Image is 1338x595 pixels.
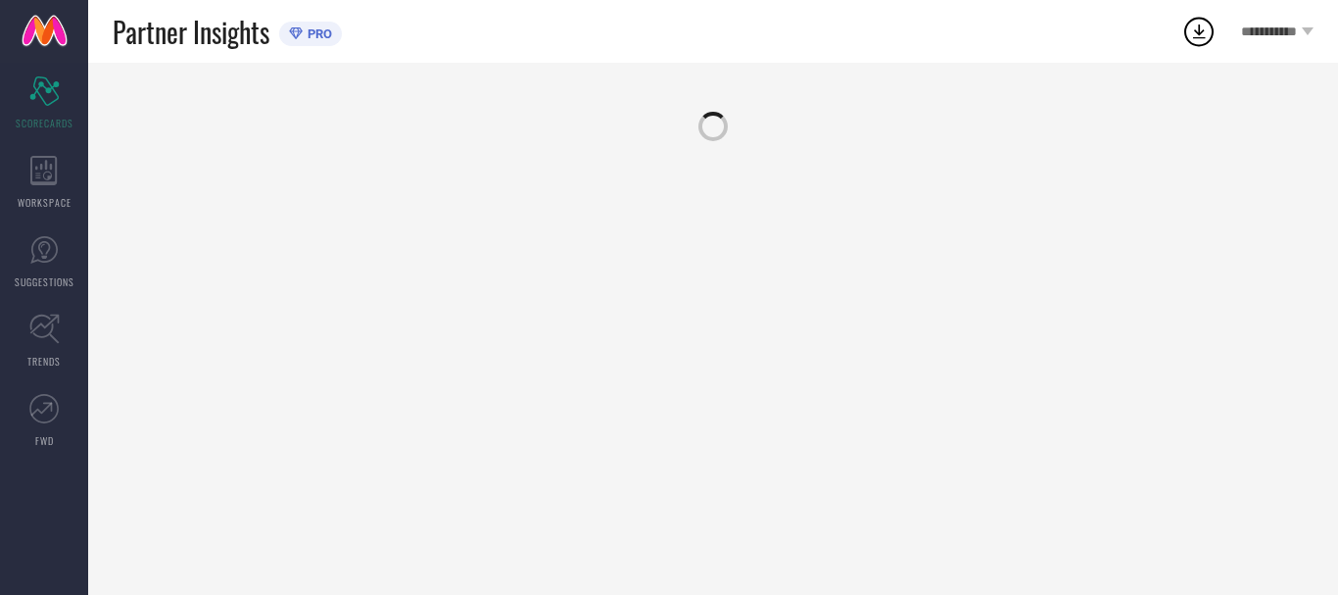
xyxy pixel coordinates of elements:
span: PRO [303,26,332,41]
span: FWD [35,433,54,448]
span: WORKSPACE [18,195,72,210]
span: Partner Insights [113,12,269,52]
span: TRENDS [27,354,61,369]
div: Open download list [1181,14,1217,49]
span: SCORECARDS [16,116,73,130]
span: SUGGESTIONS [15,274,74,289]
